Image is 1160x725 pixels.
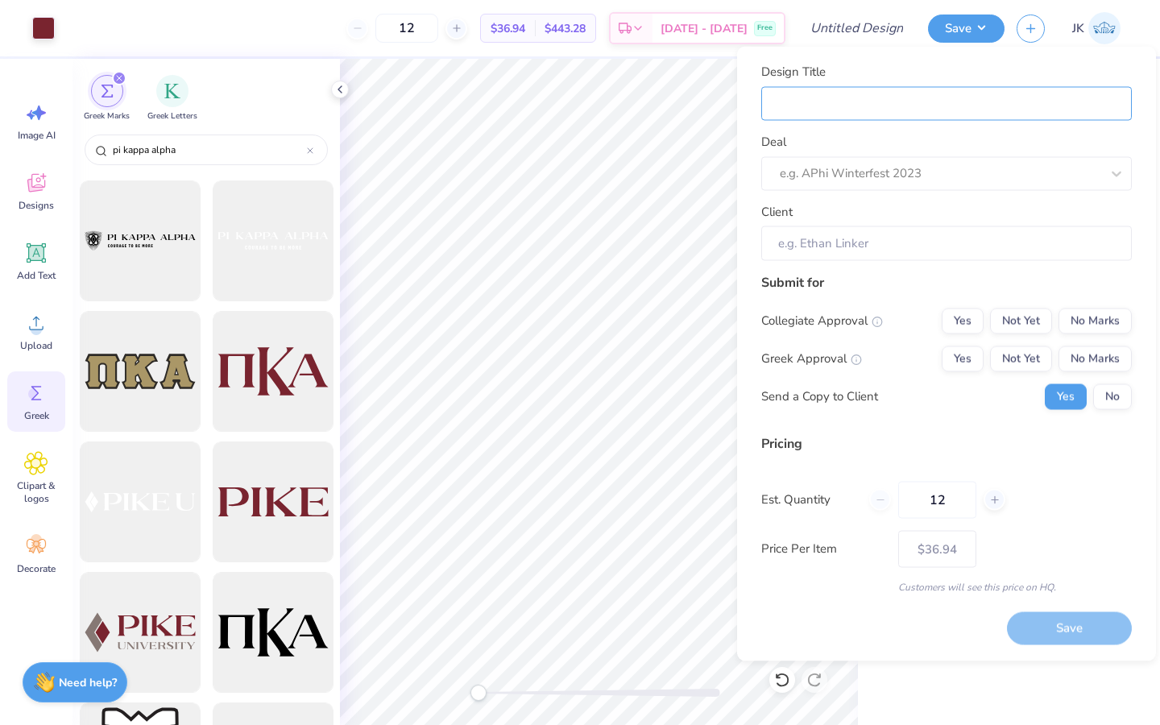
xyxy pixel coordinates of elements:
[545,20,586,37] span: $443.28
[661,20,748,37] span: [DATE] - [DATE]
[761,202,793,221] label: Client
[147,75,197,122] div: filter for Greek Letters
[761,491,857,509] label: Est. Quantity
[17,562,56,575] span: Decorate
[84,110,130,122] span: Greek Marks
[147,75,197,122] button: filter button
[20,339,52,352] span: Upload
[24,409,49,422] span: Greek
[59,675,117,690] strong: Need help?
[470,685,487,701] div: Accessibility label
[164,83,180,99] img: Greek Letters Image
[84,75,130,122] div: filter for Greek Marks
[761,387,878,406] div: Send a Copy to Client
[761,272,1132,292] div: Submit for
[84,75,130,122] button: filter button
[928,14,1005,43] button: Save
[491,20,525,37] span: $36.94
[797,12,916,44] input: Untitled Design
[1065,12,1128,44] a: JK
[761,133,786,151] label: Deal
[757,23,773,34] span: Free
[19,199,54,212] span: Designs
[761,312,883,330] div: Collegiate Approval
[1045,383,1087,409] button: Yes
[375,14,438,43] input: – –
[942,308,984,333] button: Yes
[761,63,826,81] label: Design Title
[1058,308,1132,333] button: No Marks
[990,346,1052,371] button: Not Yet
[1058,346,1132,371] button: No Marks
[1093,383,1132,409] button: No
[147,110,197,122] span: Greek Letters
[761,579,1132,594] div: Customers will see this price on HQ.
[761,226,1132,261] input: e.g. Ethan Linker
[761,350,862,368] div: Greek Approval
[1072,19,1084,38] span: JK
[942,346,984,371] button: Yes
[761,433,1132,453] div: Pricing
[761,540,886,558] label: Price Per Item
[898,481,976,518] input: – –
[101,85,114,97] img: Greek Marks Image
[111,142,307,158] input: Try "Alpha"
[17,269,56,282] span: Add Text
[990,308,1052,333] button: Not Yet
[10,479,63,505] span: Clipart & logos
[18,129,56,142] span: Image AI
[1088,12,1121,44] img: Joshua Kelley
